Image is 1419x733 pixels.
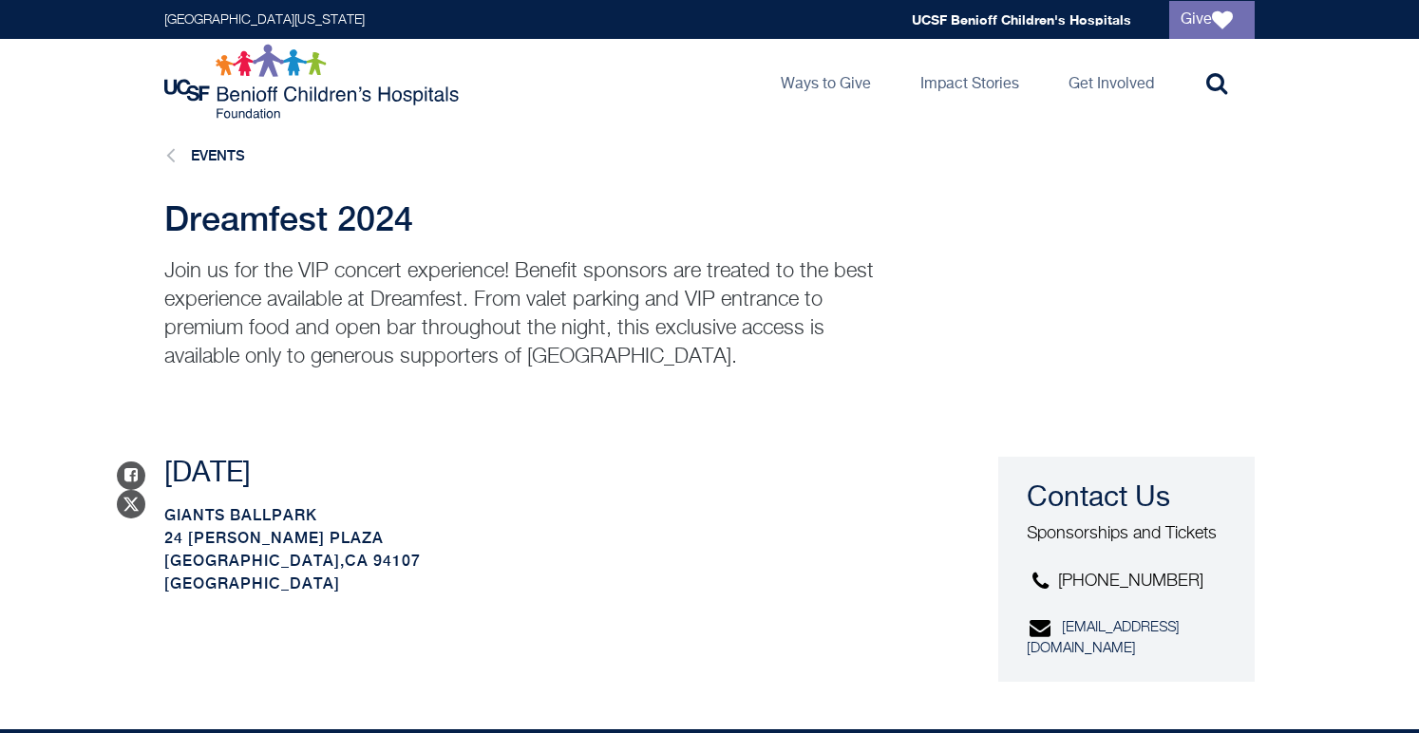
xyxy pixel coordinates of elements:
a: Get Involved [1053,39,1169,124]
p: , [164,504,896,595]
a: Impact Stories [905,39,1034,124]
a: [EMAIL_ADDRESS][DOMAIN_NAME] [1027,620,1180,655]
span: 94107 [373,552,421,570]
p: [DATE] [164,457,896,491]
a: Events [191,147,245,163]
h3: Contact Us [1027,479,1234,517]
img: Logo for UCSF Benioff Children's Hospitals Foundation [164,44,464,120]
span: 24 [PERSON_NAME] Plaza [164,529,384,547]
p: Sponsorships and Tickets [1027,522,1234,546]
a: [GEOGRAPHIC_DATA][US_STATE] [164,13,365,27]
span: [GEOGRAPHIC_DATA] [164,552,340,570]
p: [PHONE_NUMBER] [1027,570,1234,593]
span: Giants Ballpark [164,506,317,524]
a: UCSF Benioff Children's Hospitals [912,11,1131,28]
span: [GEOGRAPHIC_DATA] [164,574,340,592]
span: Dreamfest 2024 [164,198,413,238]
a: Give [1169,1,1255,39]
a: Ways to Give [766,39,886,124]
span: CA [345,552,369,570]
p: Join us for the VIP concert experience! Benefit sponsors are treated to the best experience avail... [164,257,896,371]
